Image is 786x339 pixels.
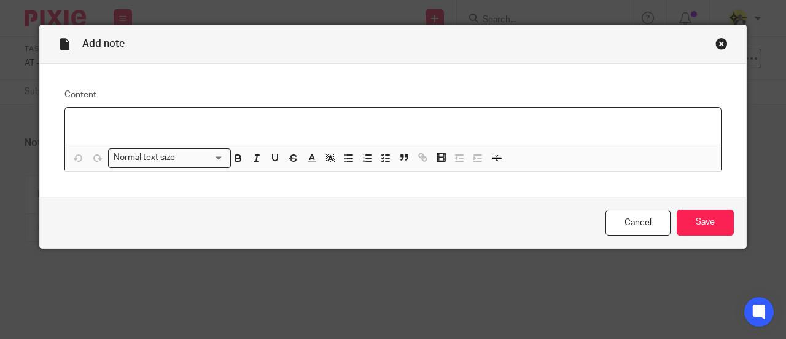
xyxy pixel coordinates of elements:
input: Search for option [179,151,224,164]
div: Search for option [108,148,231,167]
span: Add note [82,39,125,49]
a: Cancel [605,210,671,236]
div: Close this dialog window [715,38,728,50]
span: Normal text size [111,151,178,164]
input: Save [677,210,734,236]
label: Content [64,89,722,101]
